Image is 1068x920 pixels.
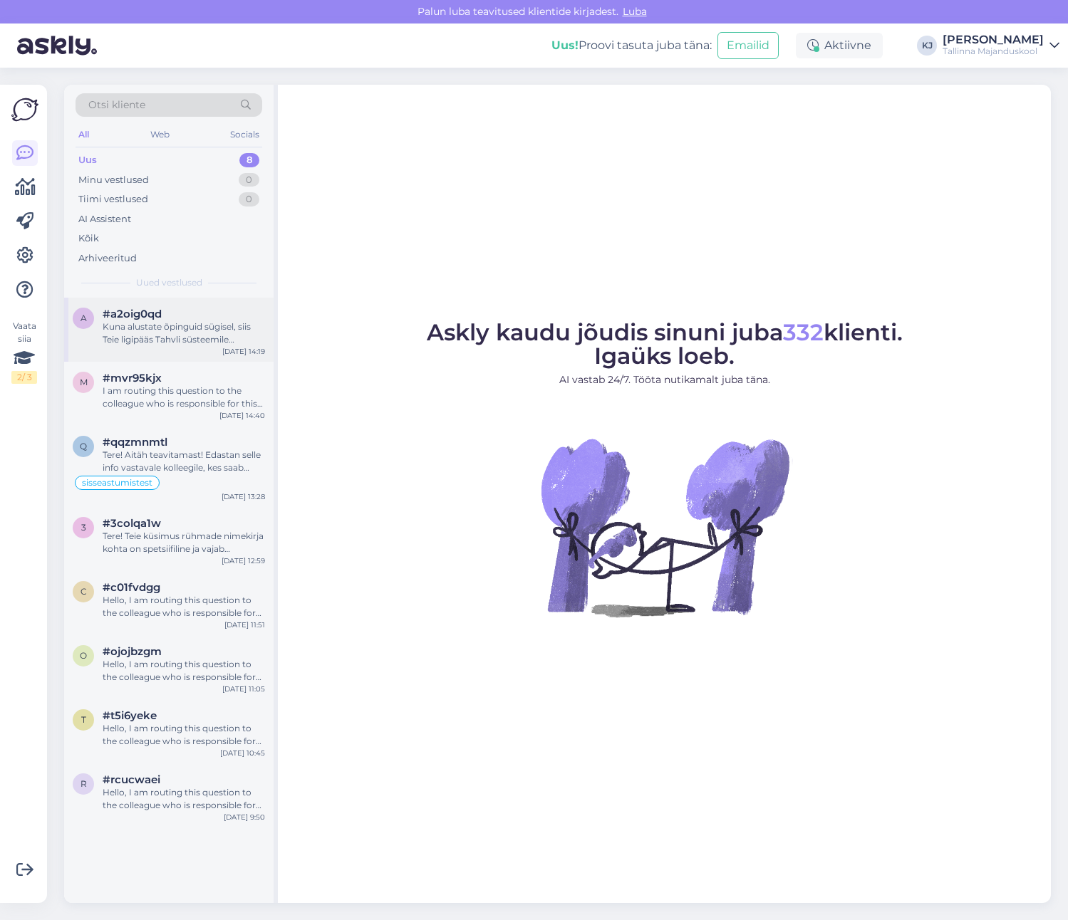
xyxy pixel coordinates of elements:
[103,658,265,684] div: Hello, I am routing this question to the colleague who is responsible for this topic. The reply m...
[943,46,1044,57] div: Tallinna Majanduskool
[82,479,152,487] span: sisseastumistest
[103,436,167,449] span: #qqzmnmtl
[11,320,37,384] div: Vaata siia
[103,709,157,722] span: #t5i6yeke
[103,773,160,786] span: #rcucwaei
[551,38,579,52] b: Uus!
[219,410,265,421] div: [DATE] 14:40
[222,346,265,357] div: [DATE] 14:19
[239,173,259,187] div: 0
[103,449,265,474] div: Tere! Aitäh teavitamast! Edastan selle info vastavale kolleegile, kes saab sessioonigraafiku üle ...
[147,125,172,144] div: Web
[222,491,265,502] div: [DATE] 13:28
[78,192,148,207] div: Tiimi vestlused
[81,778,87,789] span: r
[103,320,265,346] div: Kuna alustate õpinguid sügisel, siis Teie ligipääs Tahvli süsteemile [PERSON_NAME] funktsioonidel...
[103,722,265,748] div: Hello, I am routing this question to the colleague who is responsible for this topic. The reply m...
[136,276,202,289] span: Uued vestlused
[80,441,87,451] span: q
[220,748,265,758] div: [DATE] 10:45
[78,231,99,246] div: Kõik
[239,153,259,167] div: 8
[80,377,88,387] span: m
[222,555,265,566] div: [DATE] 12:59
[796,33,883,58] div: Aktiivne
[222,684,265,694] div: [DATE] 11:05
[81,586,87,597] span: c
[717,32,779,59] button: Emailid
[103,786,265,812] div: Hello, I am routing this question to the colleague who is responsible for this topic. The reply m...
[103,385,265,410] div: I am routing this question to the colleague who is responsible for this topic. The reply might ta...
[78,212,131,226] div: AI Assistent
[81,714,86,725] span: t
[78,173,149,187] div: Minu vestlused
[943,34,1044,46] div: [PERSON_NAME]
[103,594,265,620] div: Hello, I am routing this question to the colleague who is responsible for this topic. The reply m...
[78,251,137,266] div: Arhiveeritud
[427,318,903,370] span: Askly kaudu jõudis sinuni juba klienti. Igaüks loeb.
[78,153,97,167] div: Uus
[917,36,937,56] div: KJ
[11,96,38,123] img: Askly Logo
[103,581,160,594] span: #c01fvdgg
[103,645,162,658] span: #ojojbzgm
[103,308,162,320] span: #a2oig0qd
[618,5,651,18] span: Luba
[103,530,265,555] div: Tere! Teie küsimus rühmade nimekirja kohta on spetsiifiline ja vajab täiendavat kontrolli. Edasta...
[536,399,793,655] img: No Chat active
[427,372,903,387] p: AI vastab 24/7. Tööta nutikamalt juba täna.
[76,125,92,144] div: All
[80,650,87,661] span: o
[943,34,1059,57] a: [PERSON_NAME]Tallinna Majanduskool
[551,37,712,54] div: Proovi tasuta juba täna:
[81,313,87,323] span: a
[239,192,259,207] div: 0
[88,98,145,113] span: Otsi kliente
[224,620,265,630] div: [DATE] 11:51
[11,371,37,384] div: 2 / 3
[227,125,262,144] div: Socials
[224,812,265,822] div: [DATE] 9:50
[81,522,86,533] span: 3
[103,372,162,385] span: #mvr95kjx
[783,318,824,346] span: 332
[103,517,161,530] span: #3colqa1w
